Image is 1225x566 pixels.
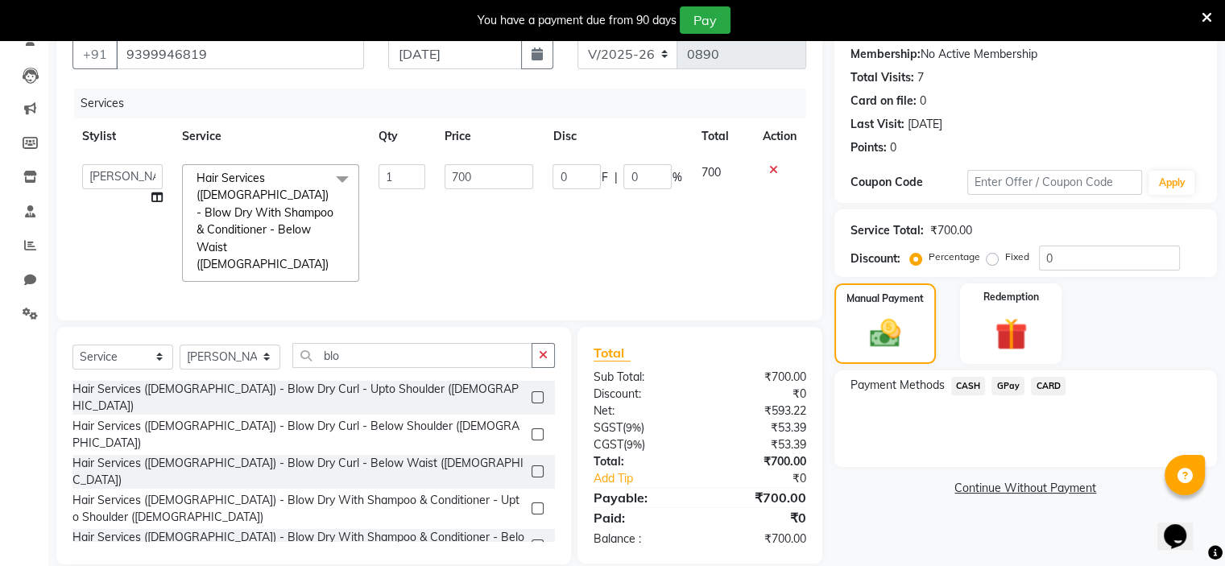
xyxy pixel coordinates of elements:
[929,250,980,264] label: Percentage
[991,377,1024,395] span: GPay
[1157,502,1209,550] iframe: chat widget
[1005,250,1029,264] label: Fixed
[850,46,921,63] div: Membership:
[680,6,730,34] button: Pay
[838,480,1214,497] a: Continue Without Payment
[850,250,900,267] div: Discount:
[72,455,525,489] div: Hair Services ([DEMOGRAPHIC_DATA]) - Blow Dry Curl - Below Waist ([DEMOGRAPHIC_DATA])
[72,492,525,526] div: Hair Services ([DEMOGRAPHIC_DATA]) - Blow Dry With Shampoo & Conditioner - Upto Shoulder ([DEMOGR...
[116,39,364,69] input: Search by Name/Mobile/Email/Code
[930,222,972,239] div: ₹700.00
[753,118,806,155] th: Action
[614,169,617,186] span: |
[850,222,924,239] div: Service Total:
[72,529,525,563] div: Hair Services ([DEMOGRAPHIC_DATA]) - Blow Dry With Shampoo & Conditioner - Below Shoulder ([DEMOG...
[890,139,896,156] div: 0
[850,377,945,394] span: Payment Methods
[581,453,700,470] div: Total:
[1031,377,1066,395] span: CARD
[72,381,525,415] div: Hair Services ([DEMOGRAPHIC_DATA]) - Blow Dry Curl - Upto Shoulder ([DEMOGRAPHIC_DATA])
[985,314,1037,354] img: _gift.svg
[626,421,641,434] span: 9%
[1148,171,1194,195] button: Apply
[850,46,1201,63] div: No Active Membership
[850,69,914,86] div: Total Visits:
[581,531,700,547] div: Balance :
[700,436,818,453] div: ₹53.39
[72,39,118,69] button: +91
[719,470,817,487] div: ₹0
[369,118,435,155] th: Qty
[860,316,910,351] img: _cash.svg
[908,116,942,133] div: [DATE]
[581,403,700,419] div: Net:
[581,386,700,403] div: Discount:
[850,93,917,109] div: Card on file:
[72,118,172,155] th: Stylist
[329,257,336,271] a: x
[478,12,677,29] div: You have a payment due from 90 days
[700,386,818,403] div: ₹0
[700,488,818,507] div: ₹700.00
[700,531,818,547] div: ₹700.00
[850,116,904,133] div: Last Visit:
[850,139,887,156] div: Points:
[581,508,700,527] div: Paid:
[967,170,1143,195] input: Enter Offer / Coupon Code
[581,436,700,453] div: ( )
[172,118,369,155] th: Service
[197,171,333,271] span: Hair Services ([DEMOGRAPHIC_DATA]) - Blow Dry With Shampoo & Conditioner - Below Waist ([DEMOGRAP...
[846,291,924,306] label: Manual Payment
[594,345,631,361] span: Total
[543,118,691,155] th: Disc
[700,453,818,470] div: ₹700.00
[700,403,818,419] div: ₹593.22
[701,165,720,180] span: 700
[594,420,623,435] span: SGST
[691,118,752,155] th: Total
[920,93,926,109] div: 0
[627,438,642,451] span: 9%
[581,369,700,386] div: Sub Total:
[983,290,1039,304] label: Redemption
[917,69,924,86] div: 7
[850,174,967,191] div: Coupon Code
[951,377,986,395] span: CASH
[581,470,719,487] a: Add Tip
[581,488,700,507] div: Payable:
[700,508,818,527] div: ₹0
[672,169,681,186] span: %
[292,343,532,368] input: Search or Scan
[700,369,818,386] div: ₹700.00
[435,118,543,155] th: Price
[594,437,623,452] span: CGST
[601,169,607,186] span: F
[581,419,700,436] div: ( )
[72,418,525,452] div: Hair Services ([DEMOGRAPHIC_DATA]) - Blow Dry Curl - Below Shoulder ([DEMOGRAPHIC_DATA])
[700,419,818,436] div: ₹53.39
[74,89,818,118] div: Services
